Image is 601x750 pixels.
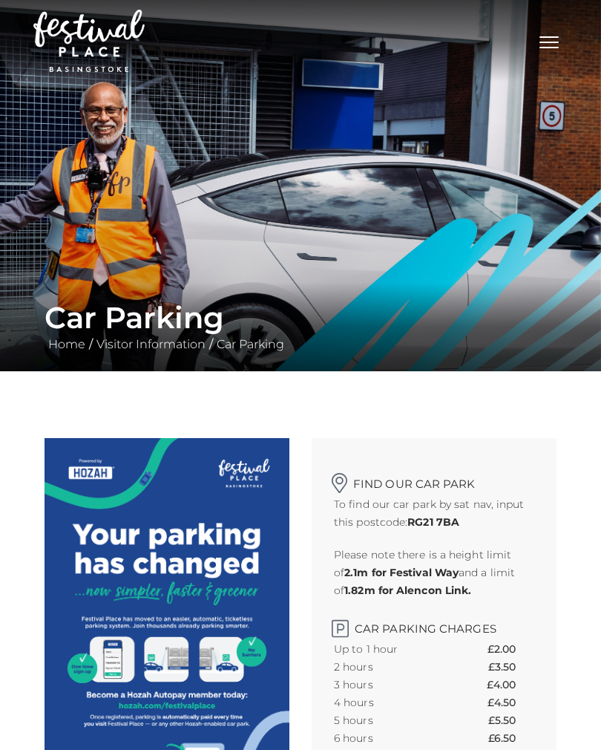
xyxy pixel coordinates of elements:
th: 4 hours [334,694,444,711]
strong: RG21 7BA [407,515,459,529]
h2: Car Parking Charges [334,614,534,636]
th: £2.00 [487,640,534,658]
th: 2 hours [334,658,444,676]
button: Toggle navigation [531,30,568,51]
th: £3.50 [488,658,534,676]
a: Home [45,337,89,351]
th: Up to 1 hour [334,640,444,658]
a: Car Parking [213,337,288,351]
a: Visitor Information [93,337,209,351]
h2: Find our car park [334,468,534,491]
th: 5 hours [334,711,444,729]
strong: 1.82m for Alencon Link. [344,584,471,597]
strong: 2.1m for Festival Way [344,566,459,579]
th: £4.00 [487,676,534,694]
p: To find our car park by sat nav, input this postcode: [334,495,534,531]
th: 6 hours [334,729,444,747]
th: 3 hours [334,676,444,694]
div: / / [33,300,568,353]
th: £5.50 [488,711,534,729]
p: Please note there is a height limit of and a limit of [334,546,534,599]
h1: Car Parking [45,300,556,336]
img: Festival Place Logo [33,10,145,72]
th: £4.50 [487,694,534,711]
th: £6.50 [488,729,534,747]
